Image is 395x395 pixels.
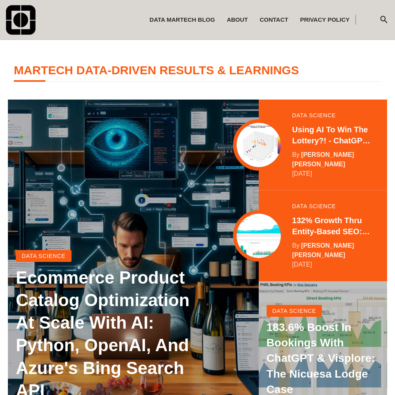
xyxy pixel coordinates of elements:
span: by [292,242,300,249]
a: Using AI to Win the Lottery?! - ChatGPT for Informed, Adaptable Decision-Making [292,124,371,146]
a: data science [267,305,322,317]
a: data science [292,113,336,118]
iframe: Chat Widget [355,357,395,395]
a: [PERSON_NAME] [PERSON_NAME] [292,242,354,258]
span: by [292,151,300,158]
time: August 29 2024 [292,169,312,179]
a: [PERSON_NAME] [PERSON_NAME] [292,151,354,167]
a: data science [292,203,336,209]
a: 132% Growth thru Entity-Based SEO: [DOMAIN_NAME]'s Data-Driven SEO Audit & Optimization Plan [292,215,371,237]
h4: MarTech Data-Driven Results & Learnings [14,64,381,82]
a: data science [16,250,71,262]
time: May 25 2024 [292,260,312,269]
img: comando-590 [6,5,36,35]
